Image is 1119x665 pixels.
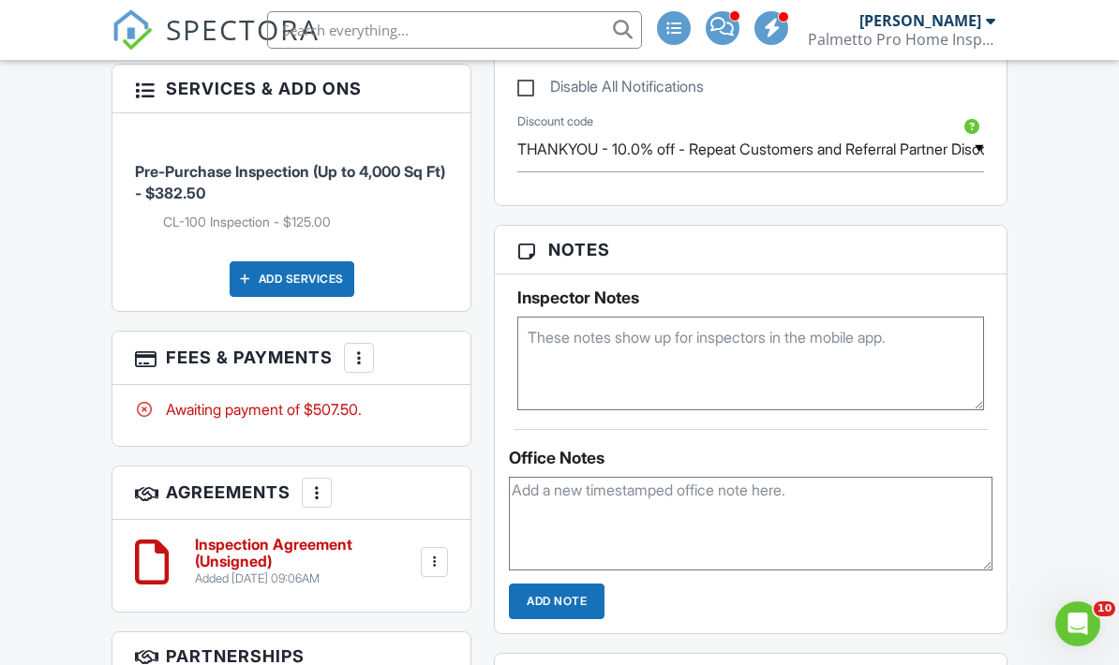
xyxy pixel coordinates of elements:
h3: Agreements [112,466,470,520]
input: Search everything... [267,11,642,49]
li: Add on: CL-100 Inspection [163,213,448,231]
label: Discount code [517,113,593,130]
h3: Fees & Payments [112,332,470,385]
div: Awaiting payment of $507.50. [135,399,448,420]
a: SPECTORA [112,25,320,65]
div: Office Notes [509,449,992,467]
li: Service: Pre-Purchase Inspection (Up to 4,000 Sq Ft) [135,127,448,245]
iframe: Intercom live chat [1055,601,1100,646]
span: 10 [1094,601,1115,616]
div: Palmetto Pro Home Inspection Services, LLC [808,30,995,49]
div: Add Services [230,261,354,297]
h3: Notes [495,226,1006,274]
div: Added [DATE] 09:06AM [195,571,416,586]
span: Pre-Purchase Inspection (Up to 4,000 Sq Ft) - $382.50 [135,162,445,201]
img: The Best Home Inspection Software - Spectora [112,9,153,51]
h5: Inspector Notes [517,288,983,307]
h3: Services & Add ons [112,65,470,113]
a: Inspection Agreement (Unsigned) Added [DATE] 09:06AM [195,537,416,586]
label: Disable All Notifications [517,78,704,101]
h6: Inspection Agreement (Unsigned) [195,537,416,569]
span: SPECTORA [166,9,320,49]
input: Add Note [509,584,604,619]
div: [PERSON_NAME] [859,11,981,30]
